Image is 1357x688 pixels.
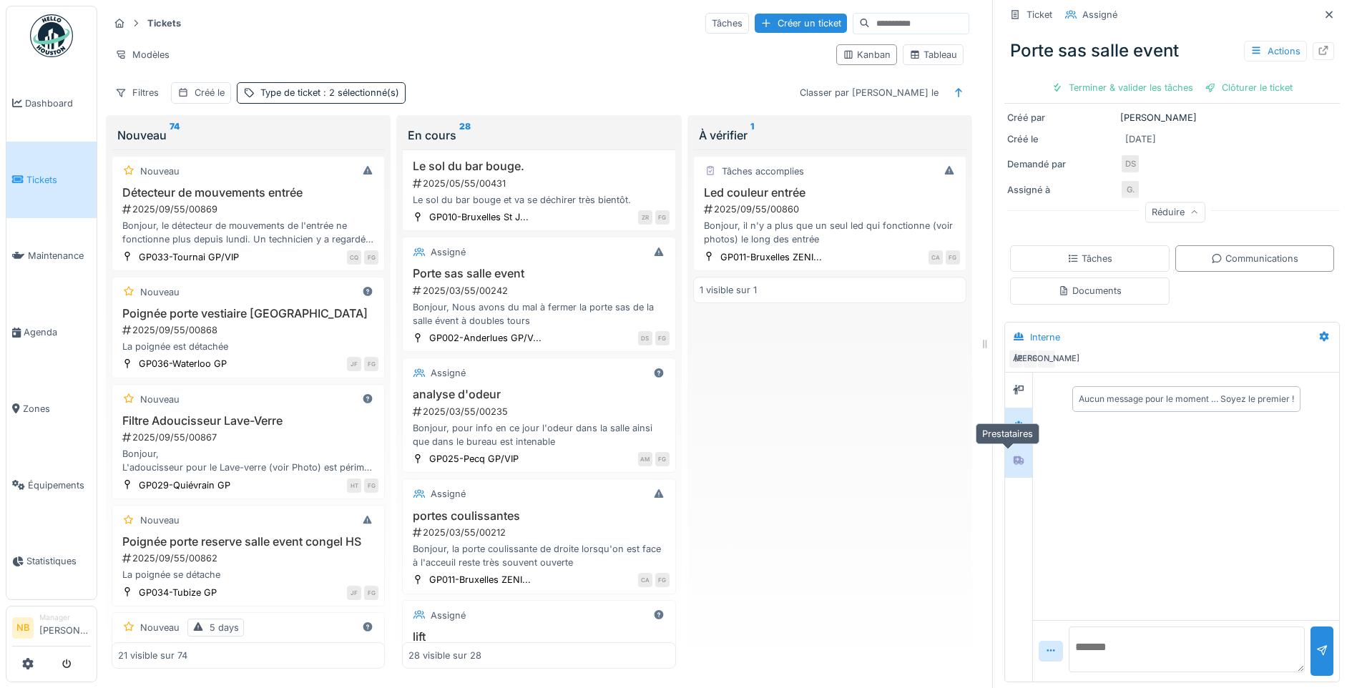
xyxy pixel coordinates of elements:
[139,357,227,370] div: GP036-Waterloo GP
[121,431,378,444] div: 2025/09/55/00867
[26,554,91,568] span: Statistiques
[364,357,378,371] div: FG
[118,414,378,428] h3: Filtre Adoucisseur Lave-Verre
[364,250,378,265] div: FG
[408,509,669,523] h3: portes coulissantes
[411,284,669,298] div: 2025/03/55/00242
[1067,252,1112,265] div: Tâches
[408,193,669,207] div: Le sol du bar bouge et va se déchirer très bientôt.
[793,82,945,103] div: Classer par [PERSON_NAME] le
[109,82,165,103] div: Filtres
[142,16,187,30] strong: Tickets
[843,48,891,62] div: Kanban
[364,478,378,493] div: FG
[39,612,91,643] li: [PERSON_NAME]
[118,307,378,320] h3: Poignée porte vestiaire [GEOGRAPHIC_DATA]
[655,331,670,345] div: FG
[1022,349,1042,369] div: FG
[946,250,960,265] div: FG
[118,447,378,474] div: Bonjour, L'adoucisseur pour le Lave-verre (voir Photo) est périmé. Pourriez-vous, SVP, procéder à...
[260,86,399,99] div: Type de ticket
[1030,330,1060,344] div: Interne
[1046,78,1199,97] div: Terminer & valider les tâches
[638,210,652,225] div: ZR
[118,186,378,200] h3: Détecteur de mouvements entrée
[25,97,91,110] span: Dashboard
[139,250,239,264] div: GP033-Tournai GP/VIP
[1199,78,1298,97] div: Clôturer le ticket
[139,478,230,492] div: GP029-Quiévrain GP
[408,630,669,644] h3: lift
[408,388,669,401] h3: analyse d'odeur
[118,568,378,581] div: La poignée se détache
[705,13,749,34] div: Tâches
[12,617,34,639] li: NB
[1211,252,1298,265] div: Communications
[1058,284,1122,298] div: Documents
[347,586,361,600] div: JF
[6,65,97,142] a: Dashboard
[408,127,670,144] div: En cours
[1007,157,1114,171] div: Demandé par
[411,526,669,539] div: 2025/03/55/00212
[210,621,239,634] div: 5 days
[30,14,73,57] img: Badge_color-CXgf-gQk.svg
[170,127,180,144] sup: 74
[118,219,378,246] div: Bonjour, le détecteur de mouvements de l'entrée ne fonctionne plus depuis lundi. Un technicien y ...
[702,202,960,216] div: 2025/09/55/00860
[118,649,187,662] div: 21 visible sur 74
[638,573,652,587] div: CA
[1120,180,1140,200] div: G.
[28,478,91,492] span: Équipements
[700,186,960,200] h3: Led couleur entrée
[140,285,180,299] div: Nouveau
[408,649,481,662] div: 28 visible sur 28
[6,524,97,600] a: Statistiques
[431,245,466,259] div: Assigné
[320,87,399,98] span: : 2 sélectionné(s)
[459,127,471,144] sup: 28
[929,250,943,265] div: CA
[429,331,542,345] div: GP002-Anderlues GP/V...
[408,421,669,448] div: Bonjour, pour info en ce jour l'odeur dans la salle ainsi que dans le bureau est intenable
[347,478,361,493] div: HT
[139,586,217,599] div: GP034-Tubize GP
[1145,202,1205,222] div: Réduire
[118,535,378,549] h3: Poignée porte reserve salle event congel HS
[638,331,652,345] div: DS
[1082,8,1117,21] div: Assigné
[364,586,378,600] div: FG
[431,487,466,501] div: Assigné
[408,300,669,328] div: Bonjour, Nous avons du mal à fermer la porte sas de la salle évent à doubles tours
[408,159,669,173] h3: Le sol du bar bouge.
[6,218,97,295] a: Maintenance
[750,127,754,144] sup: 1
[1125,132,1156,146] div: [DATE]
[140,621,180,634] div: Nouveau
[976,423,1039,444] div: Prestataires
[118,340,378,353] div: La poignée est détachée
[195,86,225,99] div: Créé le
[1007,132,1114,146] div: Créé le
[24,325,91,339] span: Agenda
[700,219,960,246] div: Bonjour, il n'y a plus que un seul led qui fonctionne (voir photos) le long des entrée
[347,357,361,371] div: JF
[117,127,379,144] div: Nouveau
[26,173,91,187] span: Tickets
[6,142,97,218] a: Tickets
[408,267,669,280] h3: Porte sas salle event
[6,370,97,447] a: Zones
[655,452,670,466] div: FG
[6,294,97,370] a: Agenda
[121,202,378,216] div: 2025/09/55/00869
[411,177,669,190] div: 2025/05/55/00431
[431,366,466,380] div: Assigné
[408,542,669,569] div: Bonjour, la porte coulissante de droite lorsqu'on est face à l'acceuil reste très souvent ouverte
[23,402,91,416] span: Zones
[429,210,529,224] div: GP010-Bruxelles St J...
[720,250,822,264] div: GP011-Bruxelles ZENI...
[140,164,180,178] div: Nouveau
[1120,154,1140,174] div: DS
[429,573,531,586] div: GP011-Bruxelles ZENI...
[1079,393,1294,406] div: Aucun message pour le moment … Soyez le premier !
